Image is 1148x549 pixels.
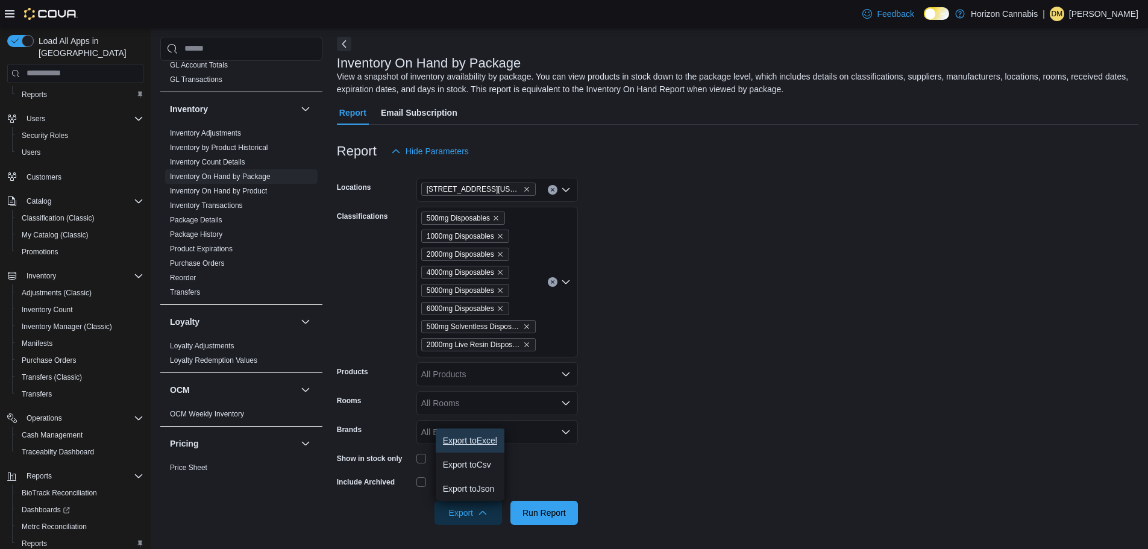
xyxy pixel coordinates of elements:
[298,436,313,451] button: Pricing
[436,453,504,477] button: Export toCsv
[17,387,143,401] span: Transfers
[12,501,148,518] a: Dashboards
[22,505,70,515] span: Dashboards
[17,286,96,300] a: Adjustments (Classic)
[1043,7,1045,21] p: |
[1069,7,1138,21] p: [PERSON_NAME]
[27,413,62,423] span: Operations
[17,428,143,442] span: Cash Management
[924,7,949,20] input: Dark Mode
[170,273,196,283] span: Reorder
[427,303,494,315] span: 6000mg Disposables
[443,436,497,445] span: Export to Excel
[337,454,403,463] label: Show in stock only
[877,8,914,20] span: Feedback
[170,316,296,328] button: Loyalty
[170,384,296,396] button: OCM
[17,87,52,102] a: Reports
[22,447,94,457] span: Traceabilty Dashboard
[17,445,143,459] span: Traceabilty Dashboard
[561,427,571,437] button: Open list of options
[337,396,362,406] label: Rooms
[2,110,148,127] button: Users
[12,227,148,243] button: My Catalog (Classic)
[17,503,143,517] span: Dashboards
[17,319,143,334] span: Inventory Manager (Classic)
[337,144,377,158] h3: Report
[17,519,92,534] a: Metrc Reconciliation
[24,8,78,20] img: Cova
[27,196,51,206] span: Catalog
[298,315,313,329] button: Loyalty
[1050,7,1064,21] div: Dallas Mitchell
[17,286,143,300] span: Adjustments (Classic)
[436,477,504,501] button: Export toJson
[17,128,73,143] a: Security Roles
[170,216,222,224] a: Package Details
[170,75,222,84] a: GL Transactions
[427,266,494,278] span: 4000mg Disposables
[22,111,143,126] span: Users
[12,444,148,460] button: Traceabilty Dashboard
[298,383,313,397] button: OCM
[170,384,190,396] h3: OCM
[17,211,143,225] span: Classification (Classic)
[522,507,566,519] span: Run Report
[160,126,322,304] div: Inventory
[427,284,494,296] span: 5000mg Disposables
[170,274,196,282] a: Reorder
[12,518,148,535] button: Metrc Reconciliation
[22,269,61,283] button: Inventory
[170,438,198,450] h3: Pricing
[12,284,148,301] button: Adjustments (Classic)
[523,323,530,330] button: Remove 500mg Solventless Disposables from selection in this group
[22,90,47,99] span: Reports
[17,445,99,459] a: Traceabilty Dashboard
[170,230,222,239] span: Package History
[510,501,578,525] button: Run Report
[170,341,234,351] span: Loyalty Adjustments
[170,187,267,195] a: Inventory On Hand by Product
[523,186,530,193] button: Remove 6745 West Mississippi from selection in this group
[17,336,57,351] a: Manifests
[17,519,143,534] span: Metrc Reconciliation
[386,139,474,163] button: Hide Parameters
[17,211,99,225] a: Classification (Classic)
[561,398,571,408] button: Open list of options
[170,172,271,181] span: Inventory On Hand by Package
[17,336,143,351] span: Manifests
[17,387,57,401] a: Transfers
[22,194,143,209] span: Catalog
[497,305,504,312] button: Remove 6000mg Disposables from selection in this group
[12,352,148,369] button: Purchase Orders
[337,37,351,51] button: Next
[22,194,56,209] button: Catalog
[22,170,66,184] a: Customers
[17,228,93,242] a: My Catalog (Classic)
[12,369,148,386] button: Transfers (Classic)
[170,61,228,69] a: GL Account Totals
[170,201,243,210] a: Inventory Transactions
[27,172,61,182] span: Customers
[497,287,504,294] button: Remove 5000mg Disposables from selection in this group
[170,60,228,70] span: GL Account Totals
[298,102,313,116] button: Inventory
[2,410,148,427] button: Operations
[22,539,47,548] span: Reports
[22,131,68,140] span: Security Roles
[443,460,497,469] span: Export to Csv
[17,428,87,442] a: Cash Management
[523,341,530,348] button: Remove 2000mg Live Resin Disposables from selection in this group
[160,460,322,480] div: Pricing
[427,339,521,351] span: 2000mg Live Resin Disposables
[1052,7,1063,21] span: DM
[160,58,322,92] div: Finance
[12,210,148,227] button: Classification (Classic)
[12,301,148,318] button: Inventory Count
[170,103,208,115] h3: Inventory
[2,193,148,210] button: Catalog
[170,103,296,115] button: Inventory
[436,428,504,453] button: Export toExcel
[561,369,571,379] button: Open list of options
[421,183,536,196] span: 6745 West Mississippi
